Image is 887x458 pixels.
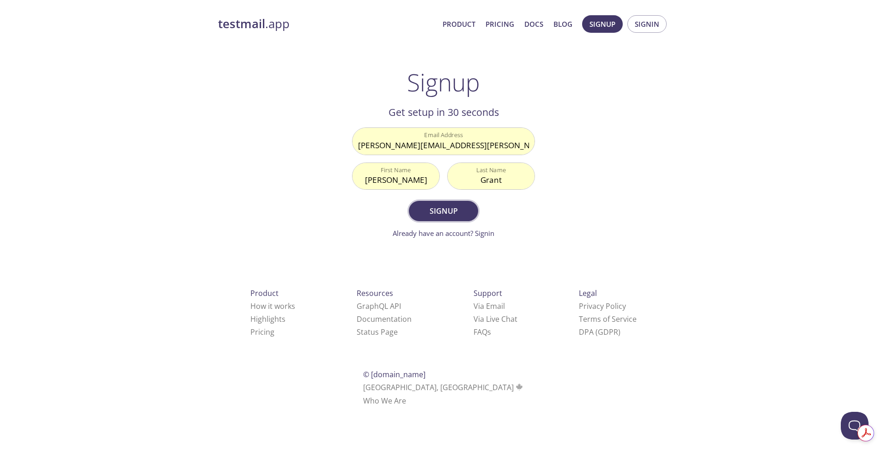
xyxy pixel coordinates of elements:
a: Product [443,18,475,30]
a: Documentation [357,314,412,324]
a: DPA (GDPR) [579,327,620,337]
span: Signin [635,18,659,30]
a: Terms of Service [579,314,637,324]
span: Signup [589,18,615,30]
span: Signup [419,205,468,217]
span: Support [474,288,502,298]
a: Privacy Policy [579,301,626,311]
span: Resources [357,288,393,298]
span: Product [250,288,279,298]
a: Blog [553,18,572,30]
a: Highlights [250,314,286,324]
h2: Get setup in 30 seconds [352,104,535,120]
a: Via Live Chat [474,314,517,324]
button: Signup [409,201,478,221]
a: Already have an account? Signin [393,229,494,238]
span: s [487,327,491,337]
span: © [DOMAIN_NAME] [363,369,425,380]
a: How it works [250,301,295,311]
span: [GEOGRAPHIC_DATA], [GEOGRAPHIC_DATA] [363,382,524,392]
iframe: Help Scout Beacon - Open [841,412,869,440]
a: FAQ [474,327,491,337]
button: Signup [582,15,623,33]
a: Pricing [486,18,514,30]
span: Legal [579,288,597,298]
strong: testmail [218,16,265,32]
a: Pricing [250,327,274,337]
a: Docs [524,18,543,30]
a: testmail.app [218,16,435,32]
a: Via Email [474,301,505,311]
a: GraphQL API [357,301,401,311]
h1: Signup [407,68,480,96]
button: Signin [627,15,667,33]
a: Who We Are [363,396,406,406]
a: Status Page [357,327,398,337]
